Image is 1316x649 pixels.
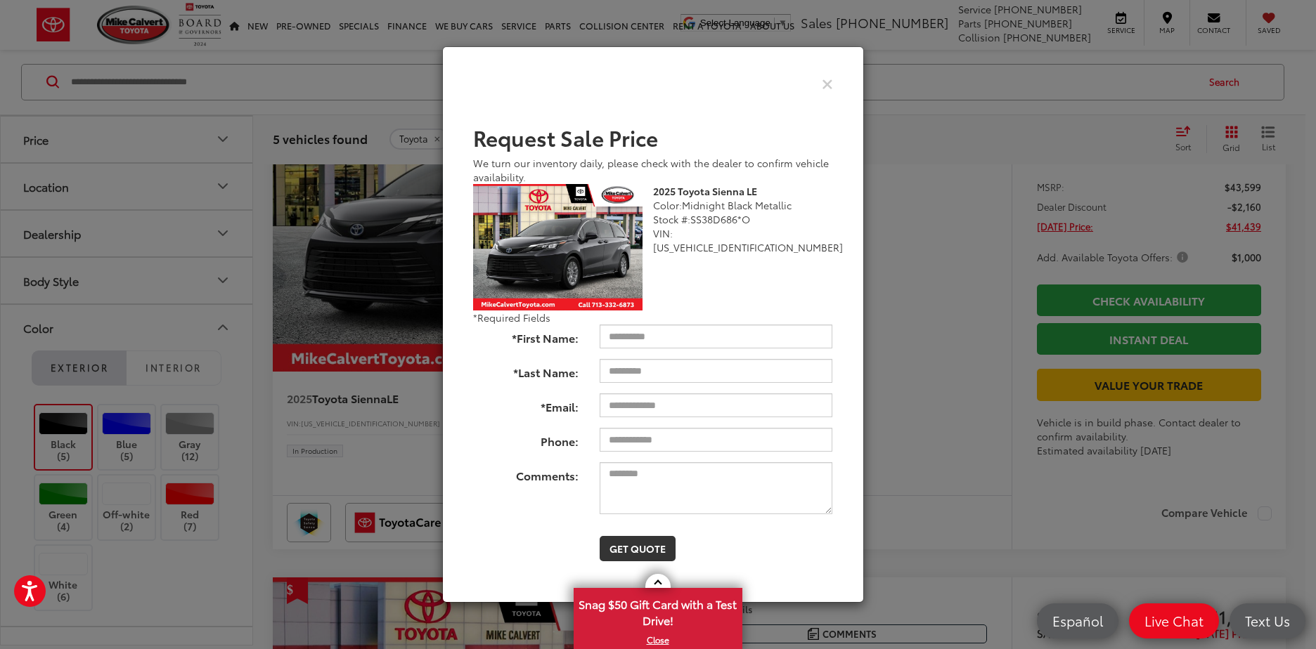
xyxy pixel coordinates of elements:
[473,126,833,149] h2: Request Sale Price
[463,359,590,381] label: *Last Name:
[1129,603,1219,638] a: Live Chat
[473,156,833,184] div: We turn our inventory daily, please check with the dealer to confirm vehicle availability.
[473,310,550,324] span: *Required Fields
[653,240,843,254] span: [US_VEHICLE_IDENTIFICATION_NUMBER]
[682,198,792,212] span: Midnight Black Metallic
[653,212,690,226] span: Stock #:
[690,212,750,226] span: SS38D686*O
[653,184,757,198] b: 2025 Toyota Sienna LE
[1230,603,1305,638] a: Text Us
[822,76,833,91] button: Close
[463,324,590,346] label: *First Name:
[1137,612,1211,629] span: Live Chat
[1037,603,1118,638] a: Español
[575,589,741,632] span: Snag $50 Gift Card with a Test Drive!
[1238,612,1297,629] span: Text Us
[463,462,590,484] label: Comments:
[463,393,590,415] label: *Email:
[473,184,643,311] img: 2025 Toyota Sienna LE
[600,536,676,561] button: Get Quote
[1045,612,1110,629] span: Español
[653,226,673,240] span: VIN:
[463,428,590,450] label: Phone:
[653,198,682,212] span: Color:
